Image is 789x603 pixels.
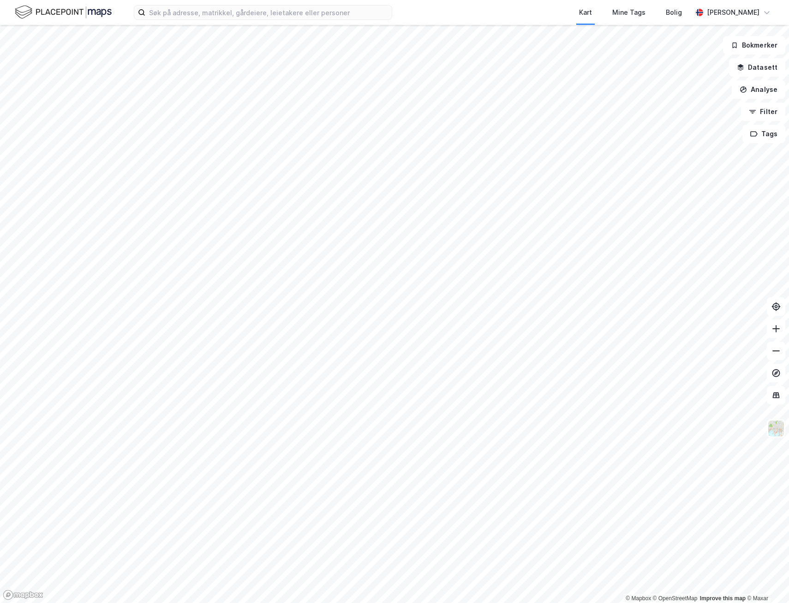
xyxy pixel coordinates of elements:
[741,103,785,121] button: Filter
[3,590,43,600] a: Mapbox homepage
[145,6,392,19] input: Søk på adresse, matrikkel, gårdeiere, leietakere eller personer
[742,125,785,143] button: Tags
[723,36,785,54] button: Bokmerker
[612,7,646,18] div: Mine Tags
[767,420,785,437] img: Z
[653,595,698,602] a: OpenStreetMap
[732,80,785,99] button: Analyse
[729,58,785,77] button: Datasett
[700,595,746,602] a: Improve this map
[666,7,682,18] div: Bolig
[15,4,112,20] img: logo.f888ab2527a4732fd821a326f86c7f29.svg
[579,7,592,18] div: Kart
[707,7,759,18] div: [PERSON_NAME]
[626,595,651,602] a: Mapbox
[743,559,789,603] iframe: Chat Widget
